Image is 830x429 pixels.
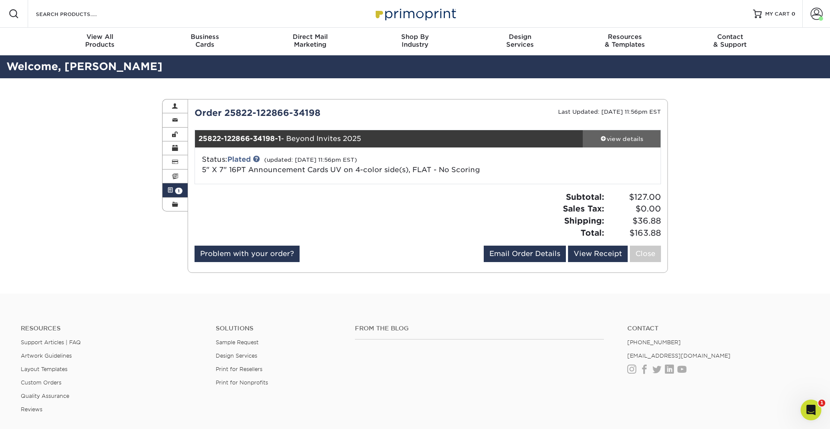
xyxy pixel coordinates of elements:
small: Last Updated: [DATE] 11:56pm EST [558,109,661,115]
div: Status: [195,154,505,175]
span: Shop By [363,33,468,41]
a: View AllProducts [48,28,153,55]
iframe: Intercom live chat [801,400,821,420]
a: Direct MailMarketing [258,28,363,55]
span: Resources [572,33,677,41]
span: $36.88 [607,215,661,227]
div: Products [48,33,153,48]
strong: 25822-122866-34198-1 [198,134,281,143]
a: [EMAIL_ADDRESS][DOMAIN_NAME] [627,352,731,359]
div: & Templates [572,33,677,48]
div: & Support [677,33,782,48]
span: $163.88 [607,227,661,239]
a: Contact [627,325,809,332]
a: Close [630,246,661,262]
div: Cards [153,33,258,48]
strong: Shipping: [564,216,604,225]
div: Industry [363,33,468,48]
a: Sample Request [216,339,259,346]
iframe: Google Customer Reviews [2,403,73,426]
a: Plated [227,155,251,163]
a: DesignServices [467,28,572,55]
span: $0.00 [607,203,661,215]
span: 1 [175,188,182,194]
span: Design [467,33,572,41]
div: Marketing [258,33,363,48]
div: Services [467,33,572,48]
a: Artwork Guidelines [21,352,72,359]
input: SEARCH PRODUCTS..... [35,9,119,19]
a: Contact& Support [677,28,782,55]
a: View Receipt [568,246,628,262]
div: view details [583,134,661,143]
a: 1 [163,183,188,197]
span: View All [48,33,153,41]
span: Direct Mail [258,33,363,41]
a: Shop ByIndustry [363,28,468,55]
strong: Sales Tax: [563,204,604,213]
a: BusinessCards [153,28,258,55]
span: MY CART [765,10,790,18]
div: - Beyond Invites 2025 [195,130,583,147]
a: Support Articles | FAQ [21,339,81,346]
a: Quality Assurance [21,393,69,399]
a: Print for Resellers [216,366,262,372]
a: Problem with your order? [195,246,300,262]
span: Business [153,33,258,41]
img: Primoprint [372,4,458,23]
a: Resources& Templates [572,28,677,55]
a: Layout Templates [21,366,67,372]
a: view details [583,130,661,147]
h4: From the Blog [355,325,604,332]
a: Print for Nonprofits [216,379,268,386]
a: [PHONE_NUMBER] [627,339,681,346]
span: Contact [677,33,782,41]
a: Email Order Details [484,246,566,262]
strong: Total: [581,228,604,237]
a: Design Services [216,352,257,359]
strong: Subtotal: [566,192,604,202]
a: Custom Orders [21,379,61,386]
span: 0 [792,11,795,17]
h4: Resources [21,325,203,332]
div: Order 25822-122866-34198 [188,106,428,119]
span: $127.00 [607,191,661,203]
h4: Solutions [216,325,342,332]
a: 5" X 7" 16PT Announcement Cards UV on 4-color side(s), FLAT - No Scoring [202,166,480,174]
span: 1 [818,400,825,407]
small: (updated: [DATE] 11:56pm EST) [264,157,357,163]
